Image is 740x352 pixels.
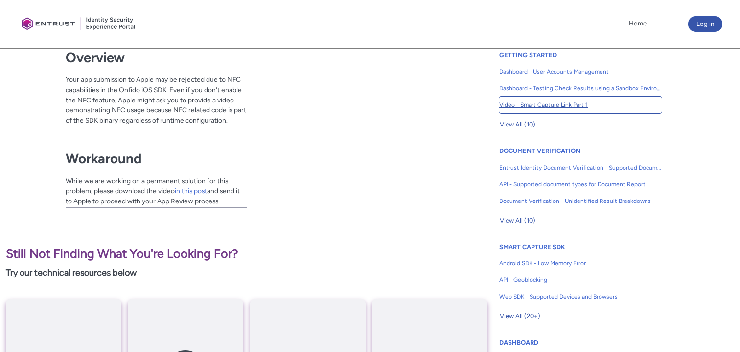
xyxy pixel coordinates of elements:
span: API - Supported document types for Document Report [499,180,662,189]
span: View All (20+) [500,309,540,324]
a: Android SDK - Low Memory Error [499,255,662,272]
span: View All (10) [500,117,535,132]
div: Your app submission to Apple may be rejected due to NFC capabilities in the Onfido iOS SDK. Even ... [66,40,247,206]
span: Android SDK - Low Memory Error [499,259,662,268]
strong: Workaround [66,151,141,167]
a: DASHBOARD [499,339,538,346]
span: Document Verification - Unidentified Result Breakdowns [499,197,662,205]
a: GETTING STARTED [499,51,557,59]
button: View All (20+) [499,308,541,324]
a: Home [626,16,649,31]
span: Entrust Identity Document Verification - Supported Document type and size [499,163,662,172]
p: Still Not Finding What You're Looking For? [6,245,487,263]
a: Document Verification - Unidentified Result Breakdowns [499,193,662,209]
a: Dashboard - Testing Check Results using a Sandbox Environment [499,80,662,97]
a: DOCUMENT VERIFICATION [499,147,580,154]
a: Entrust Identity Document Verification - Supported Document type and size [499,159,662,176]
button: Log in [688,16,722,32]
span: Video - Smart Capture Link Part 1 [499,101,662,109]
a: SMART CAPTURE SDK [499,243,565,251]
button: View All (10) [499,213,536,228]
a: API - Geoblocking [499,272,662,288]
a: Video - Smart Capture Link Part 1 [499,97,662,113]
a: in this post [175,187,207,195]
strong: Overview [66,50,125,66]
span: Dashboard - Testing Check Results using a Sandbox Environment [499,84,662,93]
button: View All (10) [499,117,536,132]
a: Dashboard - User Accounts Management [499,63,662,80]
a: API - Supported document types for Document Report [499,176,662,193]
span: View All (10) [500,213,535,228]
span: API - Geoblocking [499,276,662,284]
p: Try our technical resources below [6,266,487,279]
span: Web SDK - Supported Devices and Browsers [499,292,662,301]
span: Dashboard - User Accounts Management [499,67,662,76]
a: Web SDK - Supported Devices and Browsers [499,288,662,305]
